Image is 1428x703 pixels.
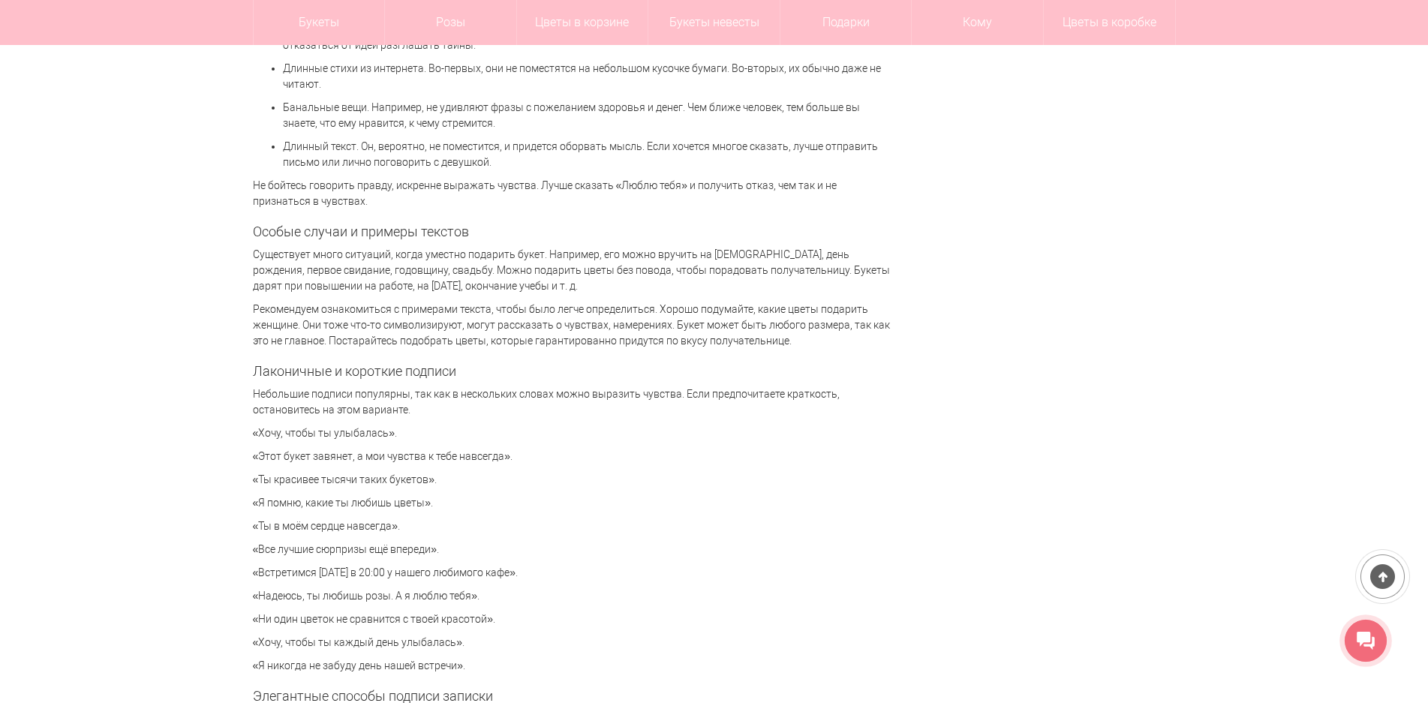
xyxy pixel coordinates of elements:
p: «Встретимся [DATE] в 20:00 у нашего любимого кафе». [253,565,891,581]
p: Небольшие подписи популярны, так как в нескольких словах можно выразить чувства. Если предпочитае... [253,386,891,418]
p: Длинные стихи из интернета. Во-первых, они не поместятся на небольшом кусочке бумаги. Во-вторых, ... [283,61,891,92]
p: «Этот букет завянет, а мои чувства к тебе навсегда». [253,449,891,464]
p: Рекомендуем ознакомиться с примерами текста, чтобы было легче определиться. Хорошо подумайте, как... [253,302,891,349]
p: «Хочу, чтобы ты улыбалась». [253,425,891,441]
p: «Хочу, чтобы ты каждый день улыбалась». [253,635,891,650]
p: Банальные вещи. Например, не удивляют фразы с пожеланием здоровья и денег. Чем ближе человек, тем... [283,100,891,131]
p: «Ни один цветок не сравнится с твоей красотой». [253,611,891,627]
p: «Ты в моём сердце навсегда». [253,518,891,534]
p: Существует много ситуаций, когда уместно подарить букет. Например, его можно вручить на [DEMOGRAP... [253,247,891,294]
p: Длинный текст. Он, вероятно, не поместится, и придется оборвать мысль. Если хочется многое сказат... [283,139,891,170]
p: «Все лучшие сюрпризы ещё впереди». [253,542,891,557]
h2: Особые случаи и примеры текстов [253,224,891,239]
p: Не бойтесь говорить правду, искренне выражать чувства. Лучше сказать «Люблю тебя» и получить отка... [253,178,891,209]
p: «Я помню, какие ты любишь цветы». [253,495,891,511]
p: «Ты красивее тысячи таких букетов». [253,472,891,488]
p: «Я никогда не забуду день нашей встречи». [253,658,891,674]
p: «Надеюсь, ты любишь розы. А я люблю тебя». [253,588,891,604]
h2: Лаконичные и короткие подписи [253,364,891,379]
